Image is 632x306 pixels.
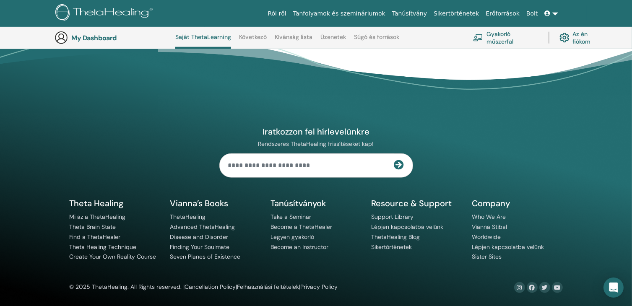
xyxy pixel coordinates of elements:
img: logo.png [55,4,156,23]
a: Üzenetek [320,34,346,47]
a: Become a ThetaHealer [271,223,333,231]
h3: My Dashboard [71,34,155,42]
a: Theta Healing Technique [70,243,137,251]
img: generic-user-icon.jpg [55,31,68,44]
a: Who We Are [472,213,506,220]
a: Theta Brain State [70,223,116,231]
h5: Resource & Support [372,198,462,209]
a: Felhasználási feltételek [237,283,299,290]
a: Privacy Policy [301,283,338,290]
a: Take a Seminar [271,213,312,220]
a: Advanced ThetaHealing [170,223,235,231]
a: Seven Planes of Existence [170,253,241,260]
a: Finding Your Soulmate [170,243,230,251]
a: Az én fiókom [559,29,607,47]
a: Sikertörténetek [430,6,482,21]
a: ThetaHealing [170,213,206,220]
h4: Iratkozzon fel hírlevelünkre [219,126,413,137]
a: Vianna Stibal [472,223,507,231]
h5: Company [472,198,563,209]
a: Cancellation Policy [185,283,236,290]
a: Sikertörténetek [372,243,412,251]
a: Ról ről [265,6,290,21]
a: Lépjen kapcsolatba velünk [472,243,544,251]
a: Mi az a ThetaHealing [70,213,126,220]
h5: Theta Healing [70,198,160,209]
a: Legyen gyakorló [271,233,315,241]
img: chalkboard-teacher.svg [473,34,483,41]
a: Become an Instructor [271,243,329,251]
a: Gyakorló műszerfal [473,29,538,47]
a: Create Your Own Reality Course [70,253,156,260]
a: Disease and Disorder [170,233,229,241]
a: ThetaHealing Blog [372,233,420,241]
a: Sister Sites [472,253,502,260]
a: Kívánság lista [275,34,312,47]
a: Súgó és források [354,34,399,47]
a: Saját ThetaLearning [175,34,231,49]
a: Tanfolyamok és szemináriumok [290,6,389,21]
h5: Vianna’s Books [170,198,261,209]
div: © 2025 ThetaHealing. All Rights reserved. | | | [70,282,338,292]
a: Tanúsítvány [389,6,430,21]
a: Support Library [372,213,414,220]
p: Rendszeres ThetaHealing frissítéseket kap! [219,140,413,148]
a: Lépjen kapcsolatba velünk [372,223,444,231]
div: Open Intercom Messenger [603,277,624,298]
h5: Tanúsítványok [271,198,362,209]
a: Következő [239,34,267,47]
a: Worldwide [472,233,501,241]
a: Erőforrások [483,6,523,21]
img: cog.svg [559,31,570,45]
a: Bolt [523,6,541,21]
a: Find a ThetaHealer [70,233,121,241]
